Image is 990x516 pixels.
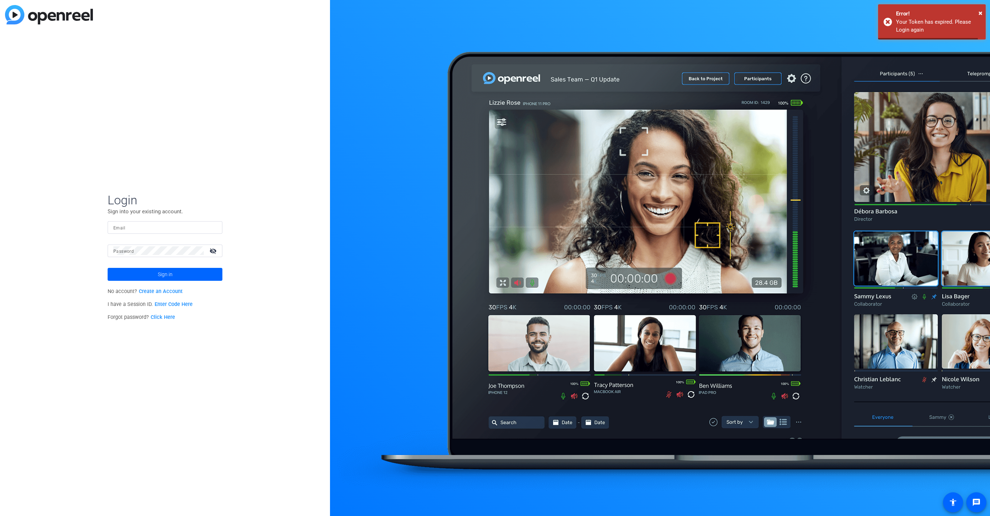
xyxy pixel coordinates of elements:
[139,288,183,294] a: Create an Account
[113,226,125,231] mat-label: Email
[113,249,134,254] mat-label: Password
[5,5,93,24] img: blue-gradient.svg
[108,288,183,294] span: No account?
[949,498,957,507] mat-icon: accessibility
[896,10,980,18] div: Error!
[108,208,222,215] p: Sign into your existing account.
[108,192,222,208] span: Login
[113,223,217,232] input: Enter Email Address
[979,9,982,17] span: ×
[108,314,175,320] span: Forgot password?
[205,246,222,256] mat-icon: visibility_off
[158,265,173,283] span: Sign in
[151,314,175,320] a: Click Here
[896,18,980,34] div: Your Token has expired. Please Login again
[972,498,981,507] mat-icon: message
[108,301,193,307] span: I have a Session ID.
[108,268,222,281] button: Sign in
[155,301,193,307] a: Enter Code Here
[979,8,982,18] button: Close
